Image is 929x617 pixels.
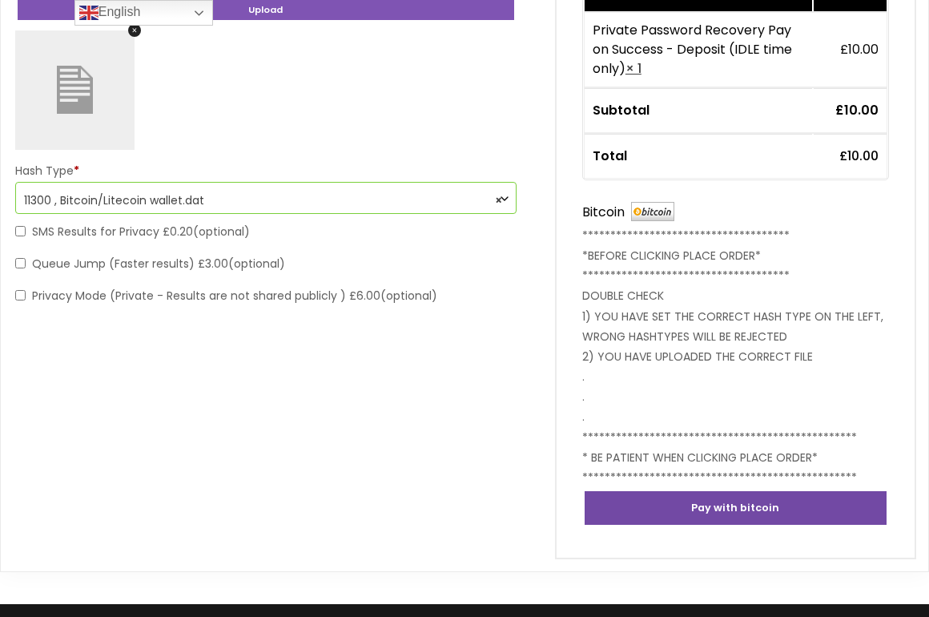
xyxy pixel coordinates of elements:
abbr: required [74,163,79,179]
span: DashWalletHash.txt [11,22,139,150]
input: SMS Results for Privacy £0.20(optional) [15,226,26,236]
label: Bitcoin [582,203,674,221]
td: Private Password Recovery Pay on Success - Deposit (IDLE time only) [585,13,812,87]
th: Total [585,134,812,178]
strong: × 1 [625,59,641,78]
bdi: 10.00 [839,147,879,165]
label: SMS Results for Privacy £0.20 [15,224,250,240]
span: × [495,192,502,209]
button: Pay with bitcoin [582,489,889,527]
span: 11300 , Bitcoin/Litecoin wallet.dat [15,182,517,214]
input: Queue Jump (Faster results) £3.00(optional) [15,258,26,268]
label: Queue Jump (Faster results) £3.00 [15,256,285,272]
span: (optional) [193,224,250,240]
a: DashWalletHash.txt [128,24,141,37]
label: Privacy Mode (Private - Results are not shared publicly ) £6.00 [15,288,437,304]
img: en [79,3,99,22]
bdi: 10.00 [835,101,879,119]
img: Bitcoin [631,202,674,221]
label: Hash Type [15,159,517,182]
span: £ [835,101,844,119]
span: (optional) [228,256,285,272]
bdi: 10.00 [840,40,879,58]
img: DashWalletHash.txt [57,66,93,114]
span: £ [839,147,847,165]
input: Privacy Mode (Private - Results are not shared publicly ) £6.00(optional) [15,290,26,300]
th: Subtotal [585,88,812,132]
span: £ [840,40,848,58]
span: (optional) [380,288,437,304]
span: 11300 , Bitcoin/Litecoin wallet.dat [24,187,508,215]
